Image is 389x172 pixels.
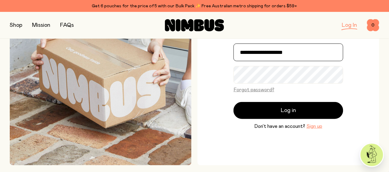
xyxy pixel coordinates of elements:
button: Log in [234,102,343,119]
span: Don’t have an account? [255,123,305,130]
img: agent [361,144,383,166]
a: Log In [342,23,357,28]
a: FAQs [60,23,74,28]
span: Log in [281,106,296,115]
a: Mission [32,23,50,28]
div: Get 6 pouches for the price of 5 with our Bulk Pack ✨ Free Australian metro shipping for orders $59+ [10,2,379,10]
button: Sign up [307,123,323,130]
button: Forgot password? [234,86,274,93]
button: 0 [367,19,379,31]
